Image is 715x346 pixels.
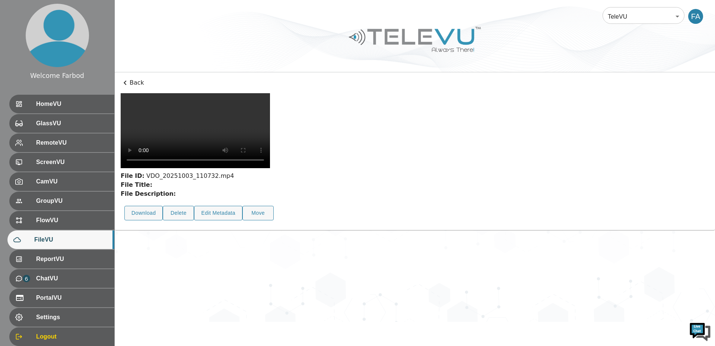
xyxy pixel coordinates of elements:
div: Logout [9,327,114,346]
button: Move [242,206,274,220]
div: VDO_20251003_110732.mp4 [121,172,270,180]
img: Logo [348,24,482,55]
div: FlowVU [9,211,114,230]
p: 6 [23,275,30,282]
img: Chat Widget [689,320,711,342]
span: Settings [36,313,108,322]
button: Download [124,206,163,220]
button: Delete [163,206,194,220]
span: FileVU [34,235,108,244]
div: GroupVU [9,192,114,210]
strong: File ID: [121,172,144,179]
span: HomeVU [36,100,108,108]
strong: File Title: [121,181,152,188]
div: Welcome Farbod [30,71,84,81]
div: Minimize live chat window [122,4,140,22]
div: RemoteVU [9,133,114,152]
span: ReportVU [36,255,108,264]
div: HomeVU [9,95,114,113]
div: TeleVU [603,6,684,27]
div: Chat with us now [39,39,125,49]
div: FileVU [7,230,114,249]
span: ScreenVU [36,158,108,167]
textarea: Type your message and hit 'Enter' [4,204,142,230]
p: Back [121,78,709,87]
div: ScreenVU [9,153,114,172]
span: RemoteVU [36,138,108,147]
span: ChatVU [36,274,108,283]
button: Edit Metadata [194,206,242,220]
img: d_736959983_company_1615157101543_736959983 [13,35,31,53]
div: GlassVU [9,114,114,133]
strong: File Description: [121,190,176,197]
span: GlassVU [36,119,108,128]
div: ReportVU [9,250,114,268]
span: PortalVU [36,293,108,302]
span: GroupVU [36,196,108,205]
span: FlowVU [36,216,108,225]
div: 6ChatVU [9,269,114,288]
div: PortalVU [9,289,114,307]
div: CamVU [9,172,114,191]
img: profile.png [26,4,89,67]
div: Settings [9,308,114,327]
span: We're online! [43,94,103,169]
div: FA [688,9,703,24]
span: Logout [36,332,108,341]
span: CamVU [36,177,108,186]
